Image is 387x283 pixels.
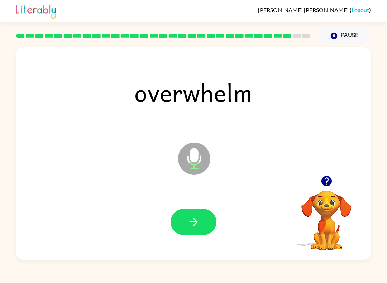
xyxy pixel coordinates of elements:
a: Logout [352,6,369,13]
button: Pause [319,28,371,44]
span: [PERSON_NAME] [PERSON_NAME] [258,6,350,13]
video: Your browser must support playing .mp4 files to use Literably. Please try using another browser. [291,179,362,251]
img: Literably [16,3,56,19]
span: overwhelm [124,74,263,111]
div: ( ) [258,6,371,13]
